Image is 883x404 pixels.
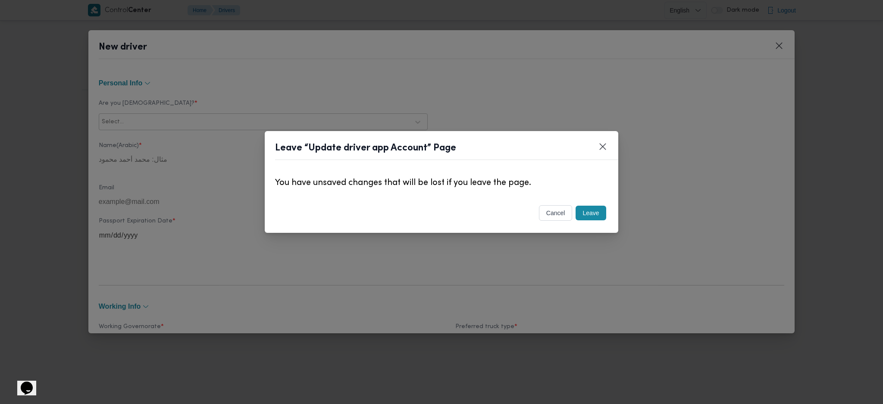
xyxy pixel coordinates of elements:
iframe: chat widget [9,370,36,395]
p: You have unsaved changes that will be lost if you leave the page. [275,179,607,188]
button: Closes this modal window [598,141,608,152]
button: Leave [576,206,606,220]
button: cancel [539,205,573,221]
header: Leave “Update driver app Account” Page [275,141,628,160]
